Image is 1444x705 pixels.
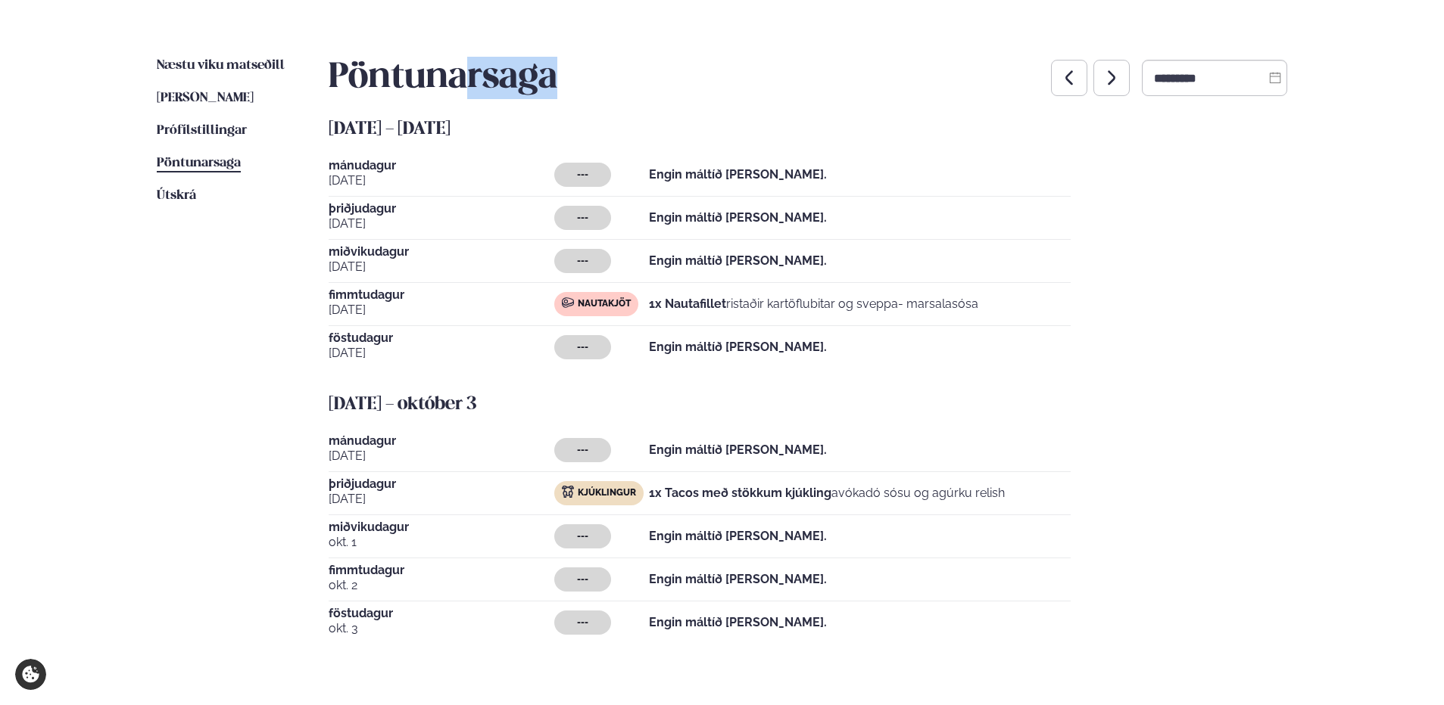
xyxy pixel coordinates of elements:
[649,529,827,543] strong: Engin máltíð [PERSON_NAME].
[157,57,285,75] a: Næstu viku matseðill
[157,124,247,137] span: Prófílstillingar
[329,172,554,190] span: [DATE]
[649,443,827,457] strong: Engin máltíð [PERSON_NAME].
[329,203,554,215] span: þriðjudagur
[649,253,827,268] strong: Engin máltíð [PERSON_NAME].
[329,576,554,595] span: okt. 2
[157,59,285,72] span: Næstu viku matseðill
[329,57,557,99] h2: Pöntunarsaga
[649,484,1005,502] p: avókadó sósu og agúrku relish
[329,246,554,258] span: miðvikudagur
[157,122,247,140] a: Prófílstillingar
[577,255,588,267] span: ---
[577,341,588,353] span: ---
[157,189,196,202] span: Útskrá
[649,615,827,629] strong: Engin máltíð [PERSON_NAME].
[649,295,978,313] p: ristaðir kartöflubitar og sveppa- marsalasósa
[562,297,574,309] img: beef.svg
[562,486,574,498] img: chicken.svg
[329,393,1287,417] h5: [DATE] - október 3
[329,215,554,233] span: [DATE]
[15,659,46,690] a: Cookie settings
[577,169,588,181] span: ---
[649,572,827,586] strong: Engin máltíð [PERSON_NAME].
[329,478,554,490] span: þriðjudagur
[649,210,827,225] strong: Engin máltíð [PERSON_NAME].
[329,160,554,172] span: mánudagur
[157,92,254,104] span: [PERSON_NAME]
[329,435,554,447] span: mánudagur
[329,490,554,508] span: [DATE]
[649,297,726,311] strong: 1x Nautafillet
[329,564,554,576] span: fimmtudagur
[649,486,831,500] strong: 1x Tacos með stökkum kjúkling
[649,167,827,182] strong: Engin máltíð [PERSON_NAME].
[329,301,554,319] span: [DATE]
[329,607,554,620] span: föstudagur
[577,530,588,542] span: ---
[329,447,554,465] span: [DATE]
[157,157,241,169] span: Pöntunarsaga
[329,533,554,551] span: okt. 1
[329,344,554,362] span: [DATE]
[577,573,588,585] span: ---
[329,117,1287,141] h5: [DATE] - [DATE]
[329,258,554,276] span: [DATE]
[329,332,554,344] span: föstudagur
[649,340,827,354] strong: Engin máltíð [PERSON_NAME].
[578,298,631,310] span: Nautakjöt
[577,616,588,629] span: ---
[329,289,554,301] span: fimmtudagur
[329,521,554,533] span: miðvikudagur
[157,187,196,205] a: Útskrá
[578,487,636,499] span: Kjúklingur
[157,154,241,172] a: Pöntunarsaga
[157,89,254,107] a: [PERSON_NAME]
[577,212,588,224] span: ---
[577,444,588,456] span: ---
[329,620,554,638] span: okt. 3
